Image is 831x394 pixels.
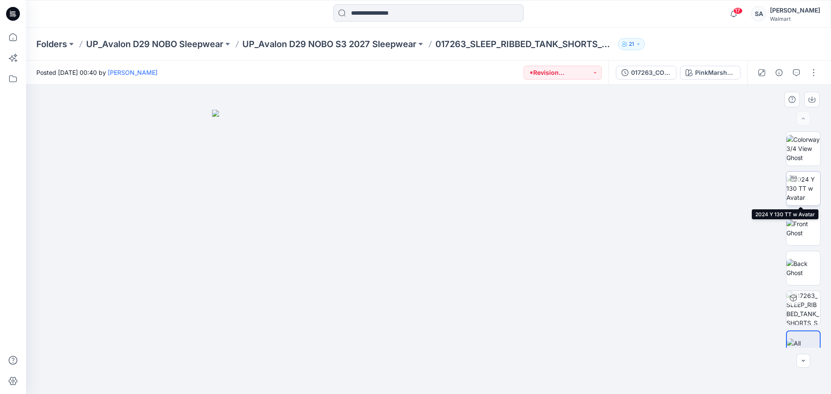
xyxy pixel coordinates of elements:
[770,5,820,16] div: [PERSON_NAME]
[772,66,786,80] button: Details
[629,39,634,49] p: 21
[695,68,735,77] div: PinkMarshmallow
[770,16,820,22] div: Walmart
[786,175,820,202] img: 2024 Y 130 TT w Avatar
[435,38,615,50] p: 017263_SLEEP_RIBBED_TANK_SHORTS_SET
[631,68,671,77] div: 017263_COLORWAYS
[751,6,767,22] div: SA
[786,219,820,237] img: Front Ghost
[786,135,820,162] img: Colorway 3/4 View Ghost
[86,38,223,50] a: UP_Avalon D29 NOBO Sleepwear
[242,38,416,50] a: UP_Avalon D29 NOBO S3 2027 Sleepwear
[733,7,743,14] span: 17
[618,38,645,50] button: 21
[36,38,67,50] a: Folders
[786,259,820,277] img: Back Ghost
[680,66,741,80] button: PinkMarshmallow
[786,291,820,325] img: 017263_SLEEP_RIBBED_TANK_SHORTS_SET PinkMarshmallow
[616,66,676,80] button: 017263_COLORWAYS
[108,69,158,76] a: [PERSON_NAME]
[787,339,820,357] img: All colorways
[36,68,158,77] span: Posted [DATE] 00:40 by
